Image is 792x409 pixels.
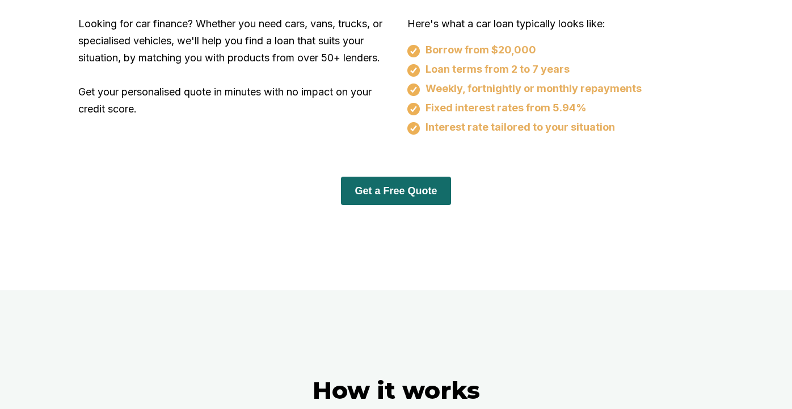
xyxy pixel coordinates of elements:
img: eligibility orange tick [407,103,420,115]
h2: How it works [313,375,480,405]
div: Interest rate tailored to your situation [407,121,714,135]
p: Looking for car finance? Whether you need cars, vans, trucks, or specialised vehicles, we'll help... [78,15,385,118]
p: Here's what a car loan typically looks like: [407,15,714,32]
div: Fixed interest rates from 5.94% [407,102,714,115]
button: Get a Free Quote [341,177,450,205]
div: Borrow from $20,000 [407,44,714,57]
img: eligibility orange tick [407,64,420,77]
div: Weekly, fortnightly or monthly repayments [407,82,714,96]
div: Loan terms from 2 to 7 years [407,63,714,77]
img: eligibility orange tick [407,84,420,96]
img: eligibility orange tick [407,45,420,57]
img: eligibility orange tick [407,122,420,135]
